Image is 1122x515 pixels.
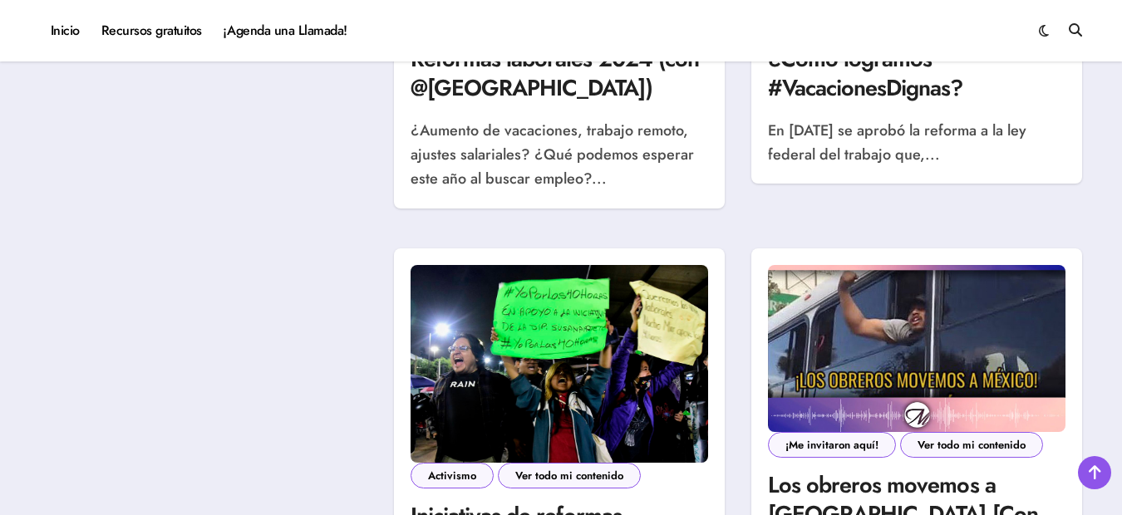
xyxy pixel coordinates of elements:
a: ¡Me invitaron aquí! [768,432,896,458]
a: Inicio [40,8,91,53]
a: ¡Agenda una Llamada! [213,8,358,53]
p: En [DATE] se aprobó la reforma a la ley federal del trabajo que,... [768,119,1065,168]
a: Ver todo mi contenido [498,463,641,488]
a: ¿Cómo logramos #VacacionesDignas? [768,42,963,104]
a: Ver todo mi contenido [900,432,1043,458]
a: Activismo [411,463,494,488]
a: Recursos gratuitos [91,8,213,53]
p: ¿Aumento de vacaciones, trabajo remoto, ajustes salariales? ¿Qué podemos esperar este año al busc... [411,119,708,192]
a: Reformas laborales 2024 (con @[GEOGRAPHIC_DATA]) [411,42,699,104]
